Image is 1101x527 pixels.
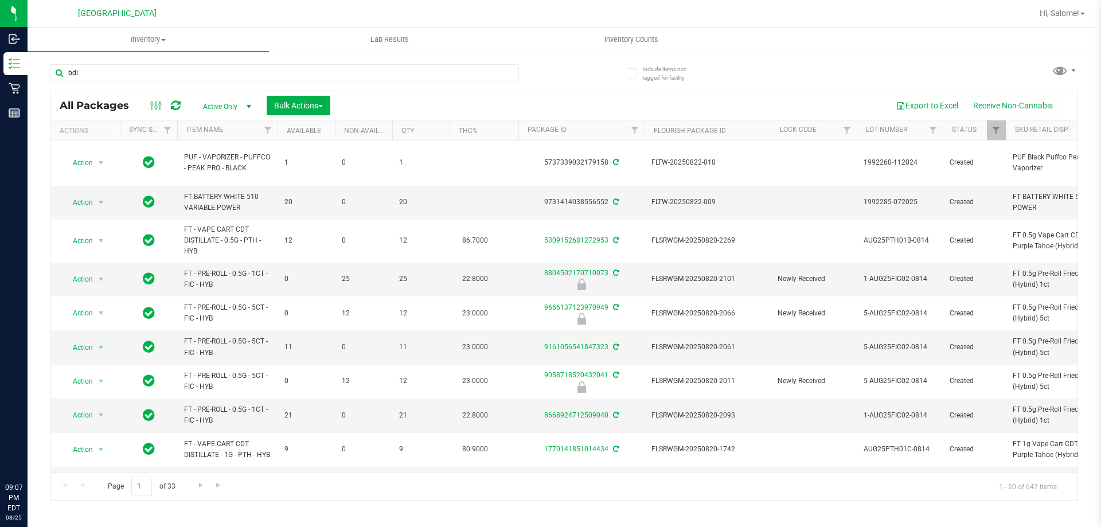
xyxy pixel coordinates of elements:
[94,305,108,321] span: select
[342,444,385,455] span: 0
[284,274,328,284] span: 0
[864,444,936,455] span: AUG25PTH01C-0814
[63,271,93,287] span: Action
[651,444,764,455] span: FLSRWGM-20250820-1742
[456,441,494,458] span: 80.9000
[950,274,999,284] span: Created
[184,404,271,426] span: FT - PRE-ROLL - 0.5G - 1CT - FIC - HYB
[528,126,567,134] a: Package ID
[184,439,271,460] span: FT - VAPE CART CDT DISTILLATE - 1G - PTH - HYB
[184,302,271,324] span: FT - PRE-ROLL - 0.5G - 5CT - FIC - HYB
[9,107,20,119] inline-svg: Reports
[192,478,209,493] a: Go to the next page
[143,232,155,248] span: In Sync
[143,441,155,457] span: In Sync
[94,373,108,389] span: select
[98,478,185,495] span: Page of 33
[456,339,494,356] span: 23.0000
[94,194,108,210] span: select
[651,197,764,208] span: FLTW-20250822-009
[966,96,1060,115] button: Receive Non-Cannabis
[864,157,936,168] span: 1992260-112024
[651,376,764,387] span: FLSRWGM-20250820-2011
[611,198,619,206] span: Sync from Compliance System
[950,235,999,246] span: Created
[284,157,328,168] span: 1
[399,235,443,246] span: 12
[544,236,608,244] a: 5309152681272953
[456,373,494,389] span: 23.0000
[143,305,155,321] span: In Sync
[284,235,328,246] span: 12
[284,342,328,353] span: 11
[9,58,20,69] inline-svg: Inventory
[544,371,608,379] a: 9058718520432041
[94,339,108,356] span: select
[864,342,936,353] span: 5-AUG25FIC02-0814
[626,120,645,140] a: Filter
[924,120,943,140] a: Filter
[399,342,443,353] span: 11
[342,410,385,421] span: 0
[651,274,764,284] span: FLSRWGM-20250820-2101
[517,313,646,325] div: Newly Received
[952,126,977,134] a: Status
[284,308,328,319] span: 0
[184,268,271,290] span: FT - PRE-ROLL - 0.5G - 1CT - FIC - HYB
[517,381,646,393] div: Newly Received
[9,83,20,94] inline-svg: Retail
[780,126,817,134] a: Lock Code
[510,28,752,52] a: Inventory Counts
[143,154,155,170] span: In Sync
[284,376,328,387] span: 0
[78,9,157,18] span: [GEOGRAPHIC_DATA]
[269,28,510,52] a: Lab Results
[184,152,271,174] span: PUF - VAPORIZER - PUFFCO - PEAK PRO - BLACK
[342,157,385,168] span: 0
[184,336,271,358] span: FT - PRE-ROLL - 0.5G - 5CT - FIC - HYB
[950,376,999,387] span: Created
[642,65,700,82] span: Include items not tagged for facility
[94,407,108,423] span: select
[864,235,936,246] span: AUG25PTH01B-0814
[651,342,764,353] span: FLSRWGM-20250820-2061
[544,303,608,311] a: 9666137123970949
[355,34,424,45] span: Lab Results
[544,343,608,351] a: 9161056541847323
[63,442,93,458] span: Action
[838,120,857,140] a: Filter
[50,64,519,81] input: Search Package ID, Item Name, SKU, Lot or Part Number...
[987,120,1006,140] a: Filter
[184,224,271,257] span: FT - VAPE CART CDT DISTILLATE - 0.5G - PTH - HYB
[184,192,271,213] span: FT BATTERY WHITE 510 VARIABLE POWER
[284,197,328,208] span: 20
[399,376,443,387] span: 12
[778,274,850,284] span: Newly Received
[399,308,443,319] span: 12
[456,271,494,287] span: 22.8000
[950,410,999,421] span: Created
[611,303,619,311] span: Sync from Compliance System
[401,127,414,135] a: Qty
[517,279,646,290] div: Newly Received
[778,376,850,387] span: Newly Received
[611,158,619,166] span: Sync from Compliance System
[129,126,173,134] a: Sync Status
[63,233,93,249] span: Action
[94,155,108,171] span: select
[864,197,936,208] span: 1992285-072025
[34,434,48,447] iframe: Resource center unread badge
[456,407,494,424] span: 22.8000
[94,233,108,249] span: select
[342,274,385,284] span: 25
[342,342,385,353] span: 0
[889,96,966,115] button: Export to Excel
[651,410,764,421] span: FLSRWGM-20250820-2093
[94,442,108,458] span: select
[143,339,155,355] span: In Sync
[611,371,619,379] span: Sync from Compliance System
[342,235,385,246] span: 0
[611,269,619,277] span: Sync from Compliance System
[143,407,155,423] span: In Sync
[63,305,93,321] span: Action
